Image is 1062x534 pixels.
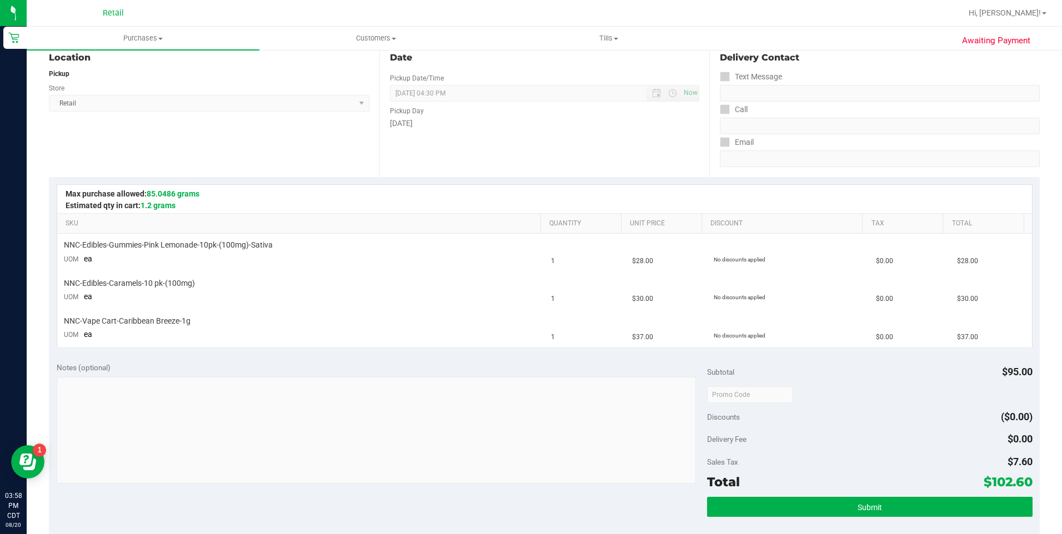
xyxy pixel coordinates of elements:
[8,32,19,43] inline-svg: Retail
[84,292,92,301] span: ea
[57,363,111,372] span: Notes (optional)
[714,333,765,339] span: No discounts applied
[11,445,44,478] iframe: Resource center
[714,256,765,263] span: No discounts applied
[1001,411,1033,422] span: ($0.00)
[858,503,882,512] span: Submit
[551,256,555,266] span: 1
[957,294,978,304] span: $30.00
[1008,433,1033,445] span: $0.00
[84,330,92,339] span: ea
[962,34,1030,47] span: Awaiting Payment
[64,331,78,339] span: UOM
[720,85,1040,102] input: Format: (999) 999-9999
[260,33,492,43] span: Customers
[1008,456,1033,467] span: $7.60
[720,51,1040,64] div: Delivery Contact
[707,474,740,490] span: Total
[720,102,748,118] label: Call
[551,332,555,342] span: 1
[632,294,653,304] span: $30.00
[630,219,697,228] a: Unit Price
[876,294,893,304] span: $0.00
[1002,366,1033,377] span: $95.00
[707,386,793,403] input: Promo Code
[66,219,536,228] a: SKU
[49,51,369,64] div: Location
[957,332,978,342] span: $37.00
[64,278,195,289] span: NNC-Edibles-Caramels-10 pk-(100mg)
[390,73,444,83] label: Pickup Date/Time
[66,201,176,210] span: Estimated qty in cart:
[84,254,92,263] span: ea
[969,8,1041,17] span: Hi, [PERSON_NAME]!
[707,435,747,444] span: Delivery Fee
[720,69,782,85] label: Text Message
[390,106,424,116] label: Pickup Day
[141,201,176,210] span: 1.2 grams
[103,8,124,18] span: Retail
[876,332,893,342] span: $0.00
[714,294,765,300] span: No discounts applied
[632,332,653,342] span: $37.00
[871,219,939,228] a: Tax
[720,134,754,150] label: Email
[64,316,191,326] span: NNC-Vape Cart-Caribbean Breeze-1g
[551,294,555,304] span: 1
[64,240,273,250] span: NNC-Edibles-Gummies-Pink Lemonade-10pk-(100mg)-Sativa
[33,444,46,457] iframe: Resource center unread badge
[710,219,858,228] a: Discount
[147,189,199,198] span: 85.0486 grams
[5,521,22,529] p: 08/20
[707,407,740,427] span: Discounts
[64,255,78,263] span: UOM
[390,51,700,64] div: Date
[493,27,725,50] a: Tills
[493,33,725,43] span: Tills
[27,33,259,43] span: Purchases
[5,491,22,521] p: 03:58 PM CDT
[64,293,78,301] span: UOM
[390,118,700,129] div: [DATE]
[957,256,978,266] span: $28.00
[952,219,1019,228] a: Total
[707,497,1033,517] button: Submit
[720,118,1040,134] input: Format: (999) 999-9999
[632,256,653,266] span: $28.00
[27,27,259,50] a: Purchases
[549,219,617,228] a: Quantity
[49,83,64,93] label: Store
[259,27,492,50] a: Customers
[49,70,69,78] strong: Pickup
[707,457,738,466] span: Sales Tax
[707,367,734,376] span: Subtotal
[876,256,893,266] span: $0.00
[66,189,199,198] span: Max purchase allowed:
[984,474,1033,490] span: $102.60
